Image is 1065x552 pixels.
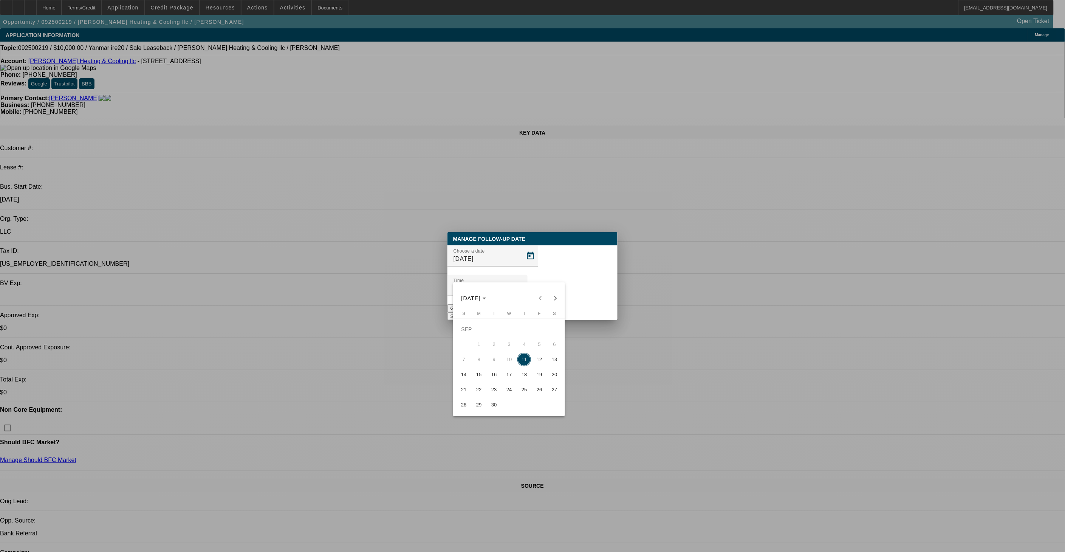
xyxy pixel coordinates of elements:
[486,367,502,382] button: September 16, 2025
[547,367,562,382] button: September 20, 2025
[523,311,526,316] span: T
[487,368,501,381] span: 16
[532,382,547,397] button: September 26, 2025
[517,352,532,367] button: September 11, 2025
[517,353,531,366] span: 11
[547,382,562,397] button: September 27, 2025
[487,398,501,412] span: 30
[517,337,532,352] button: September 4, 2025
[456,397,471,412] button: September 28, 2025
[502,338,516,351] span: 3
[456,322,562,337] td: SEP
[517,382,532,397] button: September 25, 2025
[456,352,471,367] button: September 7, 2025
[472,368,486,381] span: 15
[472,383,486,397] span: 22
[532,352,547,367] button: September 12, 2025
[486,337,502,352] button: September 2, 2025
[471,382,486,397] button: September 22, 2025
[553,311,556,316] span: S
[457,383,471,397] span: 21
[457,353,471,366] span: 7
[486,352,502,367] button: September 9, 2025
[532,383,546,397] span: 26
[463,311,465,316] span: S
[472,338,486,351] span: 1
[471,367,486,382] button: September 15, 2025
[461,295,481,301] span: [DATE]
[487,383,501,397] span: 23
[502,368,516,381] span: 17
[547,352,562,367] button: September 13, 2025
[517,368,531,381] span: 18
[502,337,517,352] button: September 3, 2025
[471,337,486,352] button: September 1, 2025
[548,383,561,397] span: 27
[502,353,516,366] span: 10
[517,338,531,351] span: 4
[471,352,486,367] button: September 8, 2025
[502,382,517,397] button: September 24, 2025
[532,353,546,366] span: 12
[456,367,471,382] button: September 14, 2025
[486,397,502,412] button: September 30, 2025
[457,398,471,412] span: 28
[532,337,547,352] button: September 5, 2025
[458,292,490,305] button: Choose month and year
[487,353,501,366] span: 9
[493,311,495,316] span: T
[502,367,517,382] button: September 17, 2025
[502,383,516,397] span: 24
[456,382,471,397] button: September 21, 2025
[548,291,563,306] button: Next month
[547,337,562,352] button: September 6, 2025
[486,382,502,397] button: September 23, 2025
[472,398,486,412] span: 29
[548,353,561,366] span: 13
[517,383,531,397] span: 25
[502,352,517,367] button: September 10, 2025
[532,368,546,381] span: 19
[517,367,532,382] button: September 18, 2025
[548,368,561,381] span: 20
[477,311,481,316] span: M
[532,338,546,351] span: 5
[532,367,547,382] button: September 19, 2025
[472,353,486,366] span: 8
[507,311,511,316] span: W
[487,338,501,351] span: 2
[457,368,471,381] span: 14
[538,311,541,316] span: F
[471,397,486,412] button: September 29, 2025
[548,338,561,351] span: 6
